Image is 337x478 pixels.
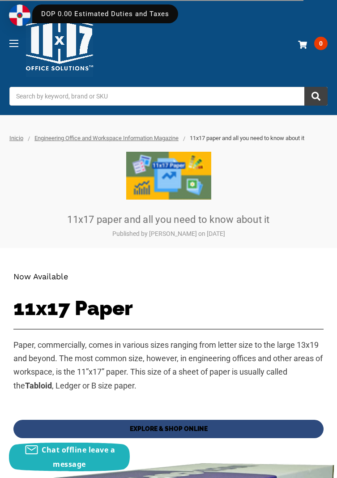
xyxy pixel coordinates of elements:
img: 11x17 paper and all you need to know about it [126,152,211,200]
a: 11x17 paper and all you need to know about it [67,214,269,225]
a: Engineering Office and Workspace Information Magazine [34,135,179,141]
input: Search by keyword, brand or SKU [9,87,328,106]
span: 0 [314,37,328,50]
span: Toggle menu [9,43,18,44]
span: 11x17 paper and all you need to know about it [190,135,304,141]
img: 11x17.com [26,10,93,77]
div: DOP 0.00 Estimated Duties and Taxes [32,4,178,23]
a: EXPLORE & SHOP ONLINE [13,420,324,438]
img: duty and tax information for Dominican Republic [9,4,30,26]
h1: 11x17 Paper [13,296,324,320]
a: Toggle menu [1,31,26,55]
span: Now Available [13,272,68,281]
span: Chat offline leave a message [42,445,115,469]
strong: Tabloid [25,380,52,391]
a: 0 [296,32,328,55]
a: Inicio [9,135,23,141]
p: Published by [PERSON_NAME] on [DATE] [9,229,328,239]
span: Paper, commercially, comes in various sizes ranging from letter size to the large 13x19 and beyon... [13,340,323,390]
button: Chat offline leave a message [9,443,130,471]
